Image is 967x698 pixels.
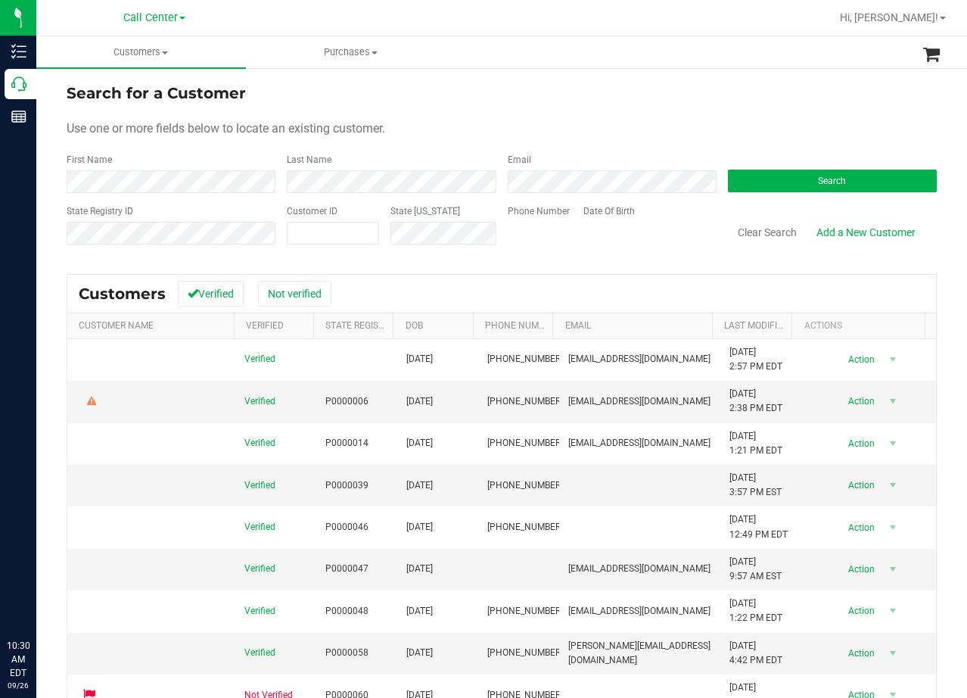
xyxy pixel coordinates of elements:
[485,320,555,331] a: Phone Number
[325,562,368,576] span: P0000047
[568,436,710,450] span: [EMAIL_ADDRESS][DOMAIN_NAME]
[487,478,563,493] span: [PHONE_NUMBER]
[406,436,433,450] span: [DATE]
[244,646,275,660] span: Verified
[244,562,275,576] span: Verified
[244,436,275,450] span: Verified
[406,394,433,409] span: [DATE]
[11,76,26,92] inline-svg: Call Center
[804,320,919,331] div: Actions
[67,153,112,167] label: First Name
[244,520,275,534] span: Verified
[729,471,782,500] span: [DATE] 3:57 PM EST
[247,45,455,59] span: Purchases
[79,285,166,303] span: Customers
[835,475,884,496] span: Action
[258,281,331,307] button: Not verified
[487,520,563,534] span: [PHONE_NUMBER]
[729,345,782,374] span: [DATE] 2:57 PM EDT
[287,204,337,218] label: Customer ID
[325,520,368,534] span: P0000046
[390,204,460,218] label: State [US_STATE]
[325,646,368,660] span: P0000058
[835,433,884,454] span: Action
[406,478,433,493] span: [DATE]
[406,352,433,366] span: [DATE]
[325,478,368,493] span: P0000039
[818,176,846,186] span: Search
[729,513,788,541] span: [DATE] 12:49 PM EDT
[487,646,563,660] span: [PHONE_NUMBER]
[36,45,246,59] span: Customers
[244,478,275,493] span: Verified
[835,349,884,370] span: Action
[729,387,782,416] span: [DATE] 2:38 PM EDT
[568,604,710,619] span: [EMAIL_ADDRESS][DOMAIN_NAME]
[884,433,903,454] span: select
[487,394,563,409] span: [PHONE_NUMBER]
[568,394,710,409] span: [EMAIL_ADDRESS][DOMAIN_NAME]
[123,11,178,24] span: Call Center
[884,475,903,496] span: select
[729,597,782,625] span: [DATE] 1:22 PM EDT
[884,643,903,664] span: select
[67,204,133,218] label: State Registry ID
[244,352,275,366] span: Verified
[728,220,807,245] button: Clear Search
[724,320,788,331] a: Last Modified
[568,352,710,366] span: [EMAIL_ADDRESS][DOMAIN_NAME]
[884,349,903,370] span: select
[67,121,385,136] span: Use one or more fields below to locate an existing customer.
[45,575,63,593] iframe: Resource center unread badge
[11,109,26,124] inline-svg: Reports
[15,577,61,622] iframe: Resource center
[568,562,710,576] span: [EMAIL_ADDRESS][DOMAIN_NAME]
[884,517,903,538] span: select
[244,394,275,409] span: Verified
[835,517,884,538] span: Action
[565,320,591,331] a: Email
[729,639,782,668] span: [DATE] 4:42 PM EDT
[178,281,244,307] button: Verified
[884,391,903,412] span: select
[884,600,903,622] span: select
[85,394,98,409] div: Warning - Level 2
[7,639,30,680] p: 10:30 AM EDT
[884,559,903,580] span: select
[728,170,937,192] button: Search
[406,646,433,660] span: [DATE]
[487,352,563,366] span: [PHONE_NUMBER]
[807,220,925,245] a: Add a New Customer
[244,604,275,619] span: Verified
[406,520,433,534] span: [DATE]
[729,429,782,458] span: [DATE] 1:21 PM EDT
[246,36,456,68] a: Purchases
[79,320,154,331] a: Customer Name
[325,604,368,619] span: P0000048
[67,84,246,102] span: Search for a Customer
[508,153,531,167] label: Email
[287,153,331,167] label: Last Name
[325,436,368,450] span: P0000014
[406,320,423,331] a: DOB
[835,391,884,412] span: Action
[7,680,30,691] p: 09/26
[11,44,26,59] inline-svg: Inventory
[583,204,635,218] label: Date Of Birth
[246,320,284,331] a: Verified
[487,604,563,619] span: [PHONE_NUMBER]
[835,600,884,622] span: Action
[840,11,938,23] span: Hi, [PERSON_NAME]!
[36,36,246,68] a: Customers
[835,643,884,664] span: Action
[406,562,433,576] span: [DATE]
[568,639,712,668] span: [PERSON_NAME][EMAIL_ADDRESS][DOMAIN_NAME]
[508,204,570,218] label: Phone Number
[729,555,782,584] span: [DATE] 9:57 AM EST
[406,604,433,619] span: [DATE]
[487,436,563,450] span: [PHONE_NUMBER]
[325,320,405,331] a: State Registry Id
[325,394,368,409] span: P0000006
[835,559,884,580] span: Action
